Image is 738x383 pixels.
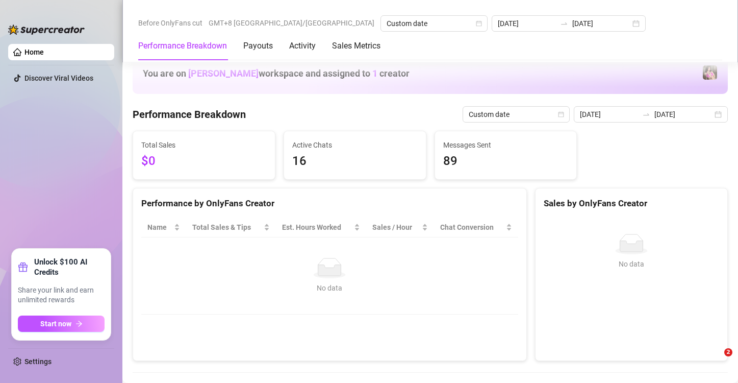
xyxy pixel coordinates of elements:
span: Total Sales & Tips [192,222,262,233]
img: Nanner [703,65,717,80]
span: arrow-right [75,320,83,327]
div: Est. Hours Worked [282,222,352,233]
th: Name [141,218,186,237]
span: 2 [724,348,732,356]
strong: Unlock $100 AI Credits [34,257,105,277]
div: Payouts [243,40,273,52]
span: 89 [443,152,569,171]
span: Start now [40,320,71,328]
input: End date [572,18,630,29]
a: Discover Viral Videos [24,74,93,82]
span: Share your link and earn unlimited rewards [18,285,105,305]
h1: You are on workspace and assigned to creator [143,68,410,79]
span: $0 [141,152,267,171]
a: Home [24,48,44,56]
h4: Performance Breakdown [133,107,246,122]
button: Start nowarrow-right [18,316,105,332]
a: Settings [24,357,52,366]
th: Total Sales & Tips [186,218,276,237]
span: 16 [292,152,418,171]
span: Chat Conversion [440,222,503,233]
div: Performance Breakdown [138,40,227,52]
div: Activity [289,40,316,52]
span: to [642,110,650,118]
span: 1 [372,68,377,79]
span: swap-right [642,110,650,118]
span: gift [18,262,28,272]
span: calendar [558,111,564,117]
input: End date [654,109,712,120]
div: No data [548,258,715,270]
img: logo-BBDzfeDw.svg [8,25,85,35]
span: Sales / Hour [372,222,420,233]
span: calendar [476,20,482,27]
span: Messages Sent [443,139,569,151]
div: No data [151,282,508,294]
input: Start date [498,18,556,29]
div: Sales Metrics [332,40,380,52]
span: swap-right [560,19,568,28]
span: [PERSON_NAME] [188,68,259,79]
th: Chat Conversion [434,218,518,237]
span: GMT+8 [GEOGRAPHIC_DATA]/[GEOGRAPHIC_DATA] [209,15,374,31]
div: Performance by OnlyFans Creator [141,197,518,210]
span: Total Sales [141,139,267,151]
div: Sales by OnlyFans Creator [544,197,719,210]
th: Sales / Hour [366,218,435,237]
span: Active Chats [292,139,418,151]
span: Custom date [387,16,481,31]
span: Before OnlyFans cut [138,15,202,31]
input: Start date [580,109,638,120]
span: Custom date [469,107,564,122]
span: to [560,19,568,28]
span: Name [147,222,172,233]
iframe: Intercom live chat [703,348,728,373]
